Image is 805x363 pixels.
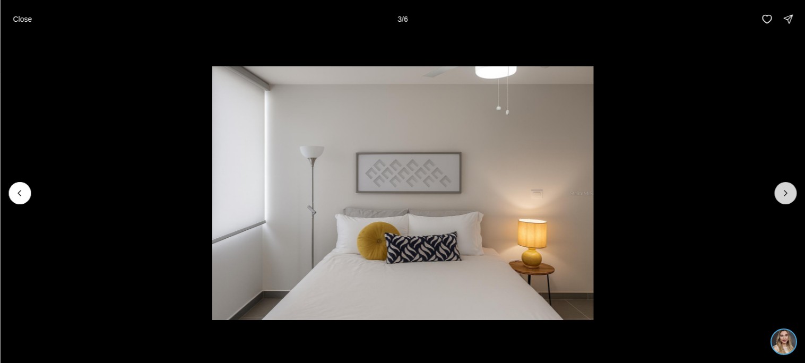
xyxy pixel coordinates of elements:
[6,8,38,30] button: Close
[774,182,797,204] button: Next slide
[8,182,31,204] button: Previous slide
[13,15,32,23] p: Close
[397,15,408,23] p: 3 / 6
[6,6,31,31] img: ac2afc0f-b966-43d0-ba7c-ef51505f4d54.jpg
